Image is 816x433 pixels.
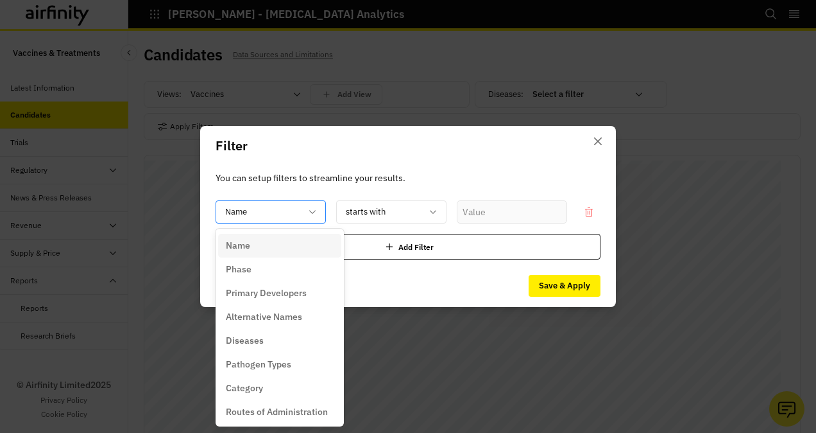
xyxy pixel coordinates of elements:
[226,287,307,300] p: Primary Developers
[226,405,328,419] p: Routes of Administration
[226,239,250,252] p: Name
[588,131,608,152] button: Close
[226,382,263,395] p: Category
[226,263,251,276] p: Phase
[216,171,600,185] p: You can setup filters to streamline your results.
[216,234,600,260] div: Add Filter
[457,200,567,224] input: Value
[226,310,302,324] p: Alternative Names
[226,334,264,348] p: Diseases
[200,126,616,166] header: Filter
[529,275,600,297] button: Save & Apply
[226,358,291,371] p: Pathogen Types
